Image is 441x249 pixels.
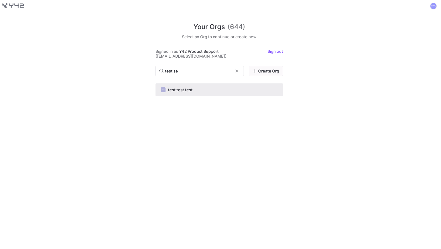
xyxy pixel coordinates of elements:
[258,69,279,73] span: Create Org
[165,69,233,73] input: Search for Orgs
[179,49,219,54] span: Y42 Product Support
[249,66,283,76] a: Create Org
[161,87,166,92] div: TTT
[168,87,193,92] span: test test test
[193,22,225,32] span: Your Orgs
[268,49,283,54] a: Sign out
[430,2,437,10] button: YPS
[156,54,227,59] span: ([EMAIL_ADDRESS][DOMAIN_NAME])
[156,34,283,39] h5: Select an Org to continue or create new
[227,22,245,32] span: (644)
[156,83,283,96] button: TTTtest test test
[156,49,178,54] span: Signed in as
